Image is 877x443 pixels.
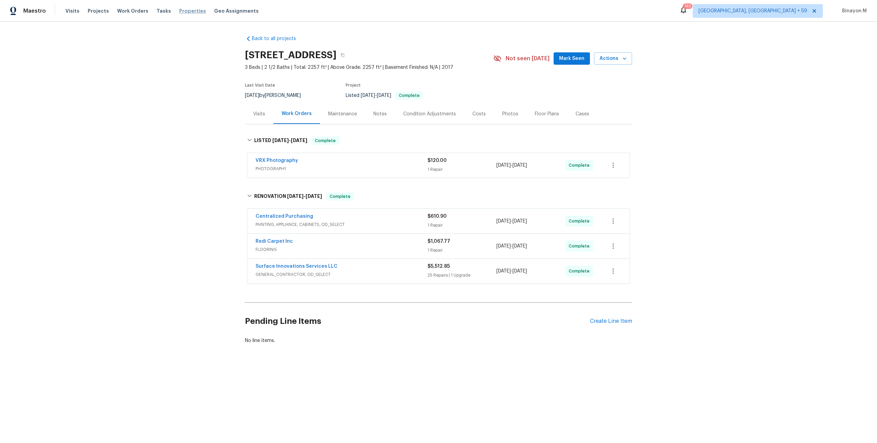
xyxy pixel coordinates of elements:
[328,111,357,117] div: Maintenance
[569,218,592,225] span: Complete
[214,8,259,14] span: Geo Assignments
[428,239,450,244] span: $1,067.77
[245,91,309,100] div: by [PERSON_NAME]
[428,272,496,279] div: 25 Repairs | 1 Upgrade
[559,54,584,63] span: Mark Seen
[245,130,632,152] div: LISTED [DATE]-[DATE]Complete
[256,271,428,278] span: GENERAL_CONTRACTOR, OD_SELECT
[377,93,391,98] span: [DATE]
[512,269,527,274] span: [DATE]
[428,247,496,254] div: 1 Repair
[256,239,293,244] a: Redi Carpet Inc
[535,111,559,117] div: Floor Plans
[496,269,511,274] span: [DATE]
[502,111,518,117] div: Photos
[254,192,322,201] h6: RENOVATION
[291,138,307,143] span: [DATE]
[428,222,496,229] div: 1 Repair
[590,318,632,325] div: Create Line Item
[23,8,46,14] span: Maestro
[88,8,109,14] span: Projects
[600,54,627,63] span: Actions
[699,8,807,14] span: [GEOGRAPHIC_DATA], [GEOGRAPHIC_DATA] + 59
[472,111,486,117] div: Costs
[569,243,592,250] span: Complete
[346,93,423,98] span: Listed
[117,8,148,14] span: Work Orders
[327,193,353,200] span: Complete
[396,93,422,98] span: Complete
[65,8,79,14] span: Visits
[272,138,289,143] span: [DATE]
[839,8,867,14] span: Binayon M
[496,218,527,225] span: -
[254,137,307,145] h6: LISTED
[512,163,527,168] span: [DATE]
[496,162,527,169] span: -
[287,194,322,199] span: -
[272,138,307,143] span: -
[312,137,338,144] span: Complete
[361,93,375,98] span: [DATE]
[179,8,206,14] span: Properties
[428,166,496,173] div: 1 Repair
[594,52,632,65] button: Actions
[256,246,428,253] span: FLOORING
[306,194,322,199] span: [DATE]
[554,52,590,65] button: Mark Seen
[256,214,313,219] a: Centralized Purchasing
[245,52,336,59] h2: [STREET_ADDRESS]
[512,219,527,224] span: [DATE]
[569,268,592,275] span: Complete
[576,111,589,117] div: Cases
[496,268,527,275] span: -
[256,264,337,269] a: Surface Innovations Services LLC
[256,221,428,228] span: PAINTING, APPLIANCE, CABINETS, OD_SELECT
[245,186,632,207] div: RENOVATION [DATE]-[DATE]Complete
[496,243,527,250] span: -
[245,337,632,344] div: No line items.
[346,83,361,87] span: Project
[361,93,391,98] span: -
[245,35,311,42] a: Back to all projects
[256,165,428,172] span: PHOTOGRAPHY
[245,93,259,98] span: [DATE]
[336,49,349,61] button: Copy Address
[245,83,275,87] span: Last Visit Date
[496,244,511,249] span: [DATE]
[373,111,387,117] div: Notes
[245,305,590,337] h2: Pending Line Items
[569,162,592,169] span: Complete
[428,264,450,269] span: $5,512.85
[496,219,511,224] span: [DATE]
[428,214,447,219] span: $610.90
[256,158,298,163] a: VRX Photography
[684,3,691,10] div: 745
[512,244,527,249] span: [DATE]
[506,55,549,62] span: Not seen [DATE]
[428,158,447,163] span: $120.00
[282,110,312,117] div: Work Orders
[287,194,304,199] span: [DATE]
[496,163,511,168] span: [DATE]
[245,64,493,71] span: 3 Beds | 2 1/2 Baths | Total: 2257 ft² | Above Grade: 2257 ft² | Basement Finished: N/A | 2017
[403,111,456,117] div: Condition Adjustments
[253,111,265,117] div: Visits
[157,9,171,13] span: Tasks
